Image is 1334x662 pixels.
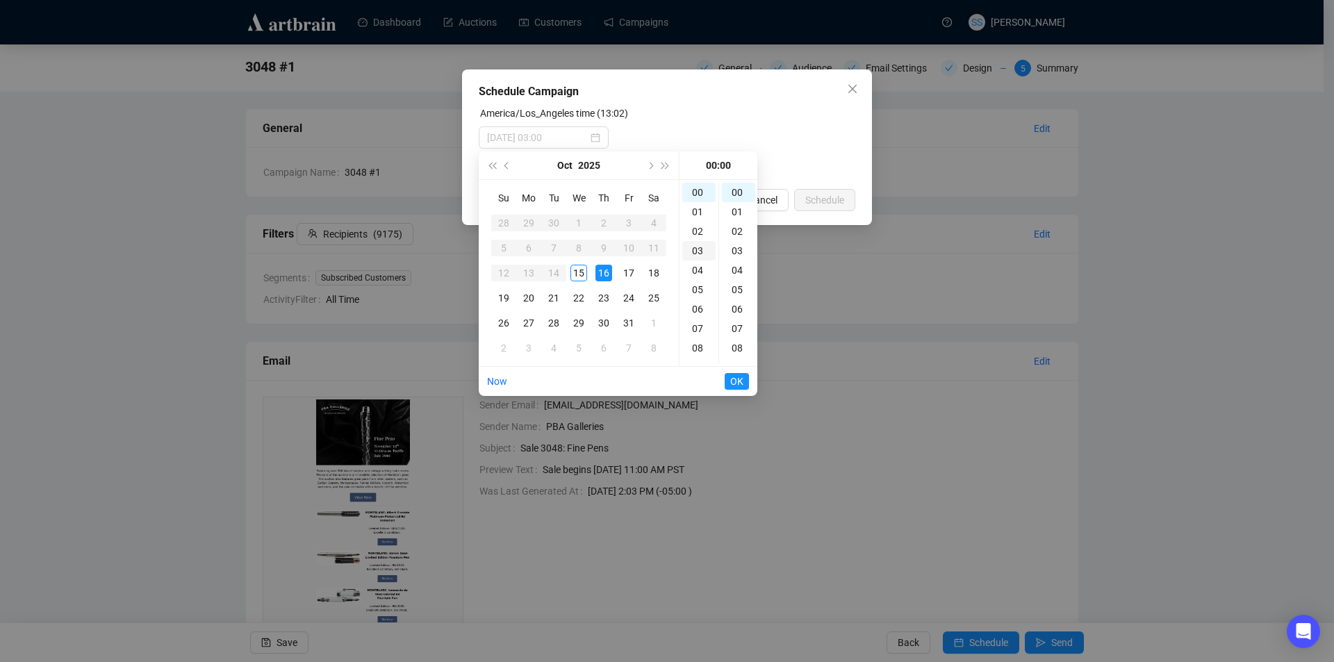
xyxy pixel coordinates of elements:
div: 29 [520,215,537,231]
td: 2025-10-01 [566,210,591,235]
div: 30 [595,315,612,331]
div: 12 [495,265,512,281]
td: 2025-11-03 [516,336,541,361]
div: 19 [495,290,512,306]
button: Schedule [794,189,855,211]
div: 30 [545,215,562,231]
th: Th [591,185,616,210]
th: Sa [641,185,666,210]
span: OK [730,368,743,395]
div: 06 [682,299,716,319]
td: 2025-10-29 [566,311,591,336]
div: 07 [682,319,716,338]
span: Cancel [748,192,777,208]
div: 06 [722,299,755,319]
div: 05 [682,280,716,299]
td: 2025-11-01 [641,311,666,336]
div: 02 [722,222,755,241]
td: 2025-10-04 [641,210,666,235]
div: 1 [570,215,587,231]
div: 6 [520,240,537,256]
td: 2025-11-04 [541,336,566,361]
td: 2025-10-14 [541,260,566,286]
div: 03 [722,241,755,260]
div: 02 [682,222,716,241]
td: 2025-09-29 [516,210,541,235]
div: 2 [495,340,512,356]
div: 08 [682,338,716,358]
div: 13 [520,265,537,281]
td: 2025-11-08 [641,336,666,361]
td: 2025-10-20 [516,286,541,311]
input: Select date [487,130,588,145]
td: 2025-09-30 [541,210,566,235]
div: 09 [722,358,755,377]
div: 04 [682,260,716,280]
div: 17 [620,265,637,281]
td: 2025-10-27 [516,311,541,336]
div: 20 [520,290,537,306]
th: We [566,185,591,210]
td: 2025-10-02 [591,210,616,235]
div: Open Intercom Messenger [1287,615,1320,648]
div: 28 [545,315,562,331]
div: 00:00 [685,151,752,179]
div: 21 [545,290,562,306]
td: 2025-10-22 [566,286,591,311]
th: Tu [541,185,566,210]
div: 03 [682,241,716,260]
th: Su [491,185,516,210]
button: Next month (PageDown) [642,151,657,179]
div: 23 [595,290,612,306]
td: 2025-10-31 [616,311,641,336]
div: 2 [595,215,612,231]
td: 2025-10-21 [541,286,566,311]
div: 09 [682,358,716,377]
button: Cancel [737,189,789,211]
div: 22 [570,290,587,306]
div: 24 [620,290,637,306]
div: 07 [722,319,755,338]
td: 2025-09-28 [491,210,516,235]
td: 2025-10-23 [591,286,616,311]
td: 2025-10-05 [491,235,516,260]
td: 2025-10-11 [641,235,666,260]
td: 2025-10-09 [591,235,616,260]
td: 2025-10-15 [566,260,591,286]
div: 08 [722,338,755,358]
div: Schedule Campaign [479,83,855,100]
div: 3 [620,215,637,231]
div: 8 [570,240,587,256]
th: Mo [516,185,541,210]
div: 00 [682,183,716,202]
td: 2025-10-13 [516,260,541,286]
div: 10 [620,240,637,256]
div: 16 [595,265,612,281]
span: close [847,83,858,94]
label: America/Los_Angeles time (13:02) [480,108,628,119]
div: 01 [682,202,716,222]
button: Previous month (PageUp) [500,151,515,179]
div: 4 [645,215,662,231]
td: 2025-10-18 [641,260,666,286]
div: 7 [620,340,637,356]
button: Last year (Control + left) [484,151,500,179]
div: 3 [520,340,537,356]
div: 11 [645,240,662,256]
td: 2025-11-02 [491,336,516,361]
div: 8 [645,340,662,356]
td: 2025-10-10 [616,235,641,260]
td: 2025-10-12 [491,260,516,286]
div: 26 [495,315,512,331]
td: 2025-10-17 [616,260,641,286]
div: 05 [722,280,755,299]
div: 28 [495,215,512,231]
div: 01 [722,202,755,222]
div: 00 [722,183,755,202]
td: 2025-10-24 [616,286,641,311]
div: 15 [570,265,587,281]
button: Next year (Control + right) [658,151,673,179]
div: 04 [722,260,755,280]
div: 18 [645,265,662,281]
td: 2025-10-26 [491,311,516,336]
